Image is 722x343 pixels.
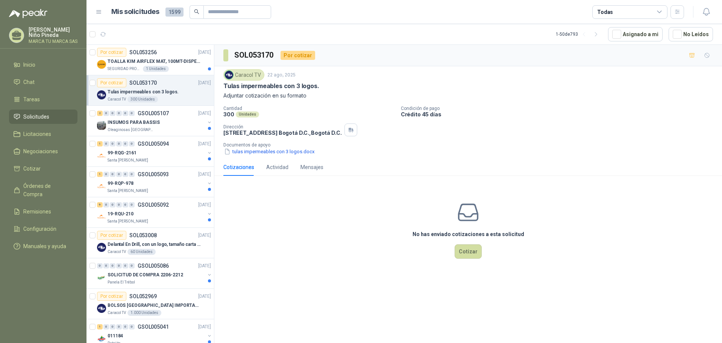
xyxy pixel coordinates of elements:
button: Cotizar [455,244,482,259]
div: 0 [123,324,128,329]
div: 0 [116,141,122,146]
a: 1 0 0 0 0 0 GSOL005093[DATE] Company Logo99-RQP-978Santa [PERSON_NAME] [97,170,212,194]
div: 0 [116,324,122,329]
img: Company Logo [97,182,106,191]
a: 9 0 0 0 0 0 GSOL005092[DATE] Company Logo19-RQU-210Santa [PERSON_NAME] [97,200,212,224]
div: 1 [97,324,103,329]
p: SOLICITUD DE COMPRA 2206-2212 [108,271,183,279]
p: SOL053008 [129,233,157,238]
div: 0 [129,202,135,207]
p: GSOL005094 [138,141,169,146]
div: Cotizaciones [223,163,254,171]
div: Actividad [266,163,288,171]
p: [DATE] [198,201,211,209]
div: 0 [123,263,128,268]
img: Company Logo [97,121,106,130]
div: 0 [110,141,115,146]
button: tulas impermeables con 3 logos.docx [223,148,315,155]
p: [DATE] [198,171,211,178]
p: GSOL005092 [138,202,169,207]
div: 0 [103,263,109,268]
p: Tulas impermeables con 3 logos. [223,82,319,90]
div: 0 [103,172,109,177]
p: GSOL005086 [138,263,169,268]
div: 0 [103,141,109,146]
div: 0 [129,324,135,329]
a: Tareas [9,92,77,107]
div: 1.000 Unidades [127,310,161,316]
p: 99-RQG-2161 [108,149,137,157]
div: 0 [103,111,109,116]
p: Crédito 45 días [401,111,719,117]
a: Por cotizarSOL053256[DATE] Company LogoTOALLA KIM AIRFLEX MAT, 100MT-DISPENSADOR- caja x6SEGURIDA... [86,45,214,75]
div: Por cotizar [97,292,126,301]
a: Solicitudes [9,110,77,124]
h3: SOL053170 [234,49,275,61]
button: No Leídos [669,27,713,41]
img: Company Logo [97,273,106,282]
p: TOALLA KIM AIRFLEX MAT, 100MT-DISPENSADOR- caja x6 [108,58,201,65]
div: Por cotizar [281,51,315,60]
p: Santa [PERSON_NAME] [108,218,148,224]
div: 0 [103,324,109,329]
a: Por cotizarSOL053170[DATE] Company LogoTulas impermeables con 3 logos.Caracol TV300 Unidades [86,75,214,106]
span: Solicitudes [23,113,49,121]
p: Caracol TV [108,249,126,255]
p: 19-RQU-210 [108,210,133,218]
span: search [194,9,199,14]
a: Remisiones [9,204,77,219]
a: Por cotizarSOL053008[DATE] Company LogoDelantal En Drill, con un logo, tamaño carta 1 tinta (Se e... [86,228,214,258]
p: Caracol TV [108,96,126,102]
a: Inicio [9,58,77,72]
button: Asignado a mi [608,27,663,41]
p: 011184 [108,332,123,340]
img: Company Logo [97,60,106,69]
p: MARCA TU MARCA SAS [29,39,77,44]
h1: Mis solicitudes [111,6,159,17]
p: INSUMOS PARA BASSIS [108,119,160,126]
div: 0 [116,111,122,116]
p: GSOL005041 [138,324,169,329]
p: Santa [PERSON_NAME] [108,157,148,163]
div: 0 [110,172,115,177]
div: 2 [97,111,103,116]
div: 0 [123,141,128,146]
p: Dirección [223,124,341,130]
span: Manuales y ayuda [23,242,66,250]
div: 0 [110,324,115,329]
p: [DATE] [198,49,211,56]
p: [DATE] [198,262,211,270]
p: Oleaginosas [GEOGRAPHIC_DATA] [108,127,155,133]
p: GSOL005093 [138,172,169,177]
p: [PERSON_NAME] Niño Pineda [29,27,77,38]
div: Mensajes [300,163,323,171]
a: 2 0 0 0 0 0 GSOL005107[DATE] Company LogoINSUMOS PARA BASSISOleaginosas [GEOGRAPHIC_DATA] [97,109,212,133]
p: GSOL005107 [138,111,169,116]
div: 0 [129,263,135,268]
div: 0 [110,111,115,116]
div: Caracol TV [223,69,264,81]
p: SEGURIDAD PROVISER LTDA [108,66,141,72]
span: Negociaciones [23,147,58,155]
p: SOL052969 [129,294,157,299]
img: Company Logo [225,71,233,79]
a: Negociaciones [9,144,77,159]
div: 0 [129,141,135,146]
p: 300 [223,111,234,117]
p: SOL053256 [129,50,157,55]
div: Por cotizar [97,231,126,240]
div: 1 [97,141,103,146]
img: Logo peakr [9,9,47,18]
div: 0 [110,202,115,207]
a: 0 0 0 0 0 0 GSOL005086[DATE] Company LogoSOLICITUD DE COMPRA 2206-2212Panela El Trébol [97,261,212,285]
p: 22 ago, 2025 [267,72,296,79]
p: SOL053170 [129,80,157,85]
div: 0 [116,202,122,207]
img: Company Logo [97,151,106,160]
a: Chat [9,75,77,89]
p: BOLSOS [GEOGRAPHIC_DATA] IMPORTADO [GEOGRAPHIC_DATA]-397-1 [108,302,201,309]
div: 0 [110,263,115,268]
a: Por cotizarSOL052969[DATE] Company LogoBOLSOS [GEOGRAPHIC_DATA] IMPORTADO [GEOGRAPHIC_DATA]-397-1... [86,289,214,319]
div: 0 [123,202,128,207]
h3: No has enviado cotizaciones a esta solicitud [413,230,524,238]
